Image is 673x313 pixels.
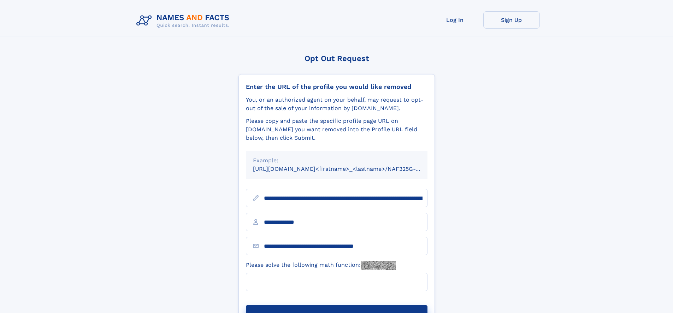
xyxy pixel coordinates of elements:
[134,11,235,30] img: Logo Names and Facts
[253,165,441,172] small: [URL][DOMAIN_NAME]<firstname>_<lastname>/NAF325G-xxxxxxxx
[246,83,427,91] div: Enter the URL of the profile you would like removed
[246,96,427,113] div: You, or an authorized agent on your behalf, may request to opt-out of the sale of your informatio...
[238,54,435,63] div: Opt Out Request
[246,261,396,270] label: Please solve the following math function:
[427,11,483,29] a: Log In
[253,156,420,165] div: Example:
[246,117,427,142] div: Please copy and paste the specific profile page URL on [DOMAIN_NAME] you want removed into the Pr...
[483,11,540,29] a: Sign Up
